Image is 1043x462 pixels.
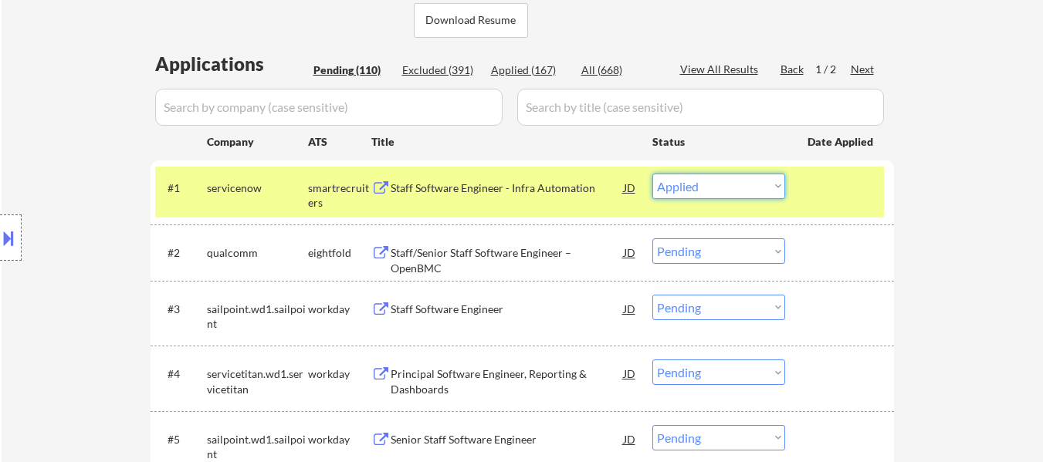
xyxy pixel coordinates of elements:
[815,62,851,77] div: 1 / 2
[517,89,884,126] input: Search by title (case sensitive)
[308,302,371,317] div: workday
[622,359,638,387] div: JD
[371,134,638,150] div: Title
[622,295,638,322] div: JD
[207,366,308,396] div: servicetitan.wd1.servicetitan
[308,180,371,211] div: smartrecruiters
[402,62,479,78] div: Excluded (391)
[581,62,659,78] div: All (668)
[207,432,308,462] div: sailpoint.wd1.sailpoint
[391,245,624,275] div: Staff/Senior Staff Software Engineer – OpenBMC
[622,174,638,201] div: JD
[308,366,371,382] div: workday
[414,3,528,38] button: Download Resume
[391,432,624,447] div: Senior Staff Software Engineer
[781,62,805,77] div: Back
[155,89,503,126] input: Search by company (case sensitive)
[308,134,371,150] div: ATS
[391,180,624,196] div: Staff Software Engineer - Infra Automation
[680,62,763,77] div: View All Results
[652,127,785,155] div: Status
[491,62,568,78] div: Applied (167)
[168,432,195,447] div: #5
[808,134,875,150] div: Date Applied
[851,62,875,77] div: Next
[391,302,624,317] div: Staff Software Engineer
[622,425,638,453] div: JD
[155,55,308,73] div: Applications
[308,432,371,447] div: workday
[313,62,391,78] div: Pending (110)
[622,238,638,266] div: JD
[391,366,624,396] div: Principal Software Engineer, Reporting & Dashboards
[308,245,371,261] div: eightfold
